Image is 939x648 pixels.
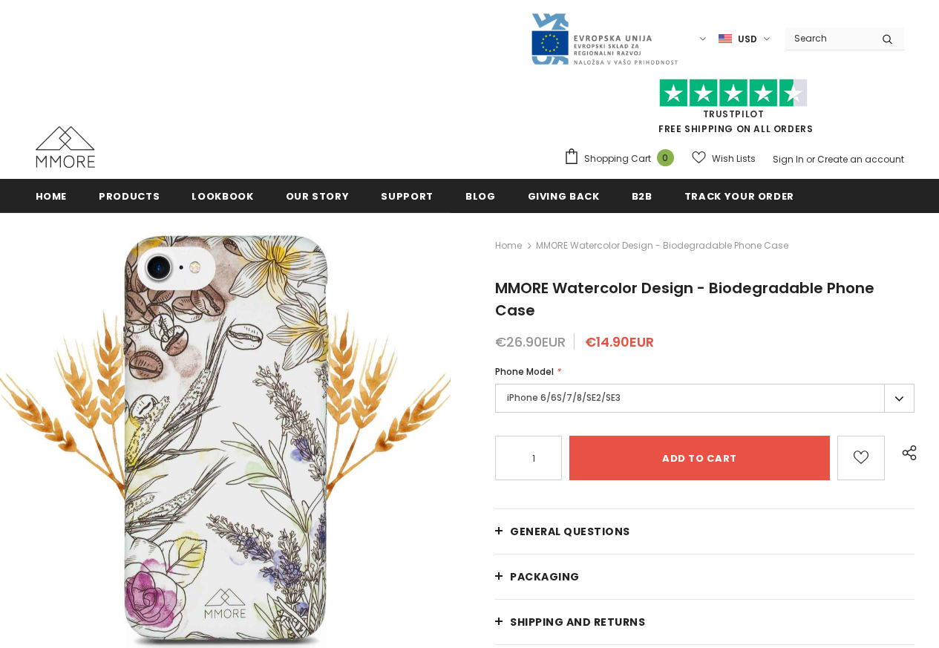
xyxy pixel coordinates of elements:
a: Shopping Cart 0 [563,148,681,170]
span: Blog [465,189,496,203]
span: or [806,153,815,166]
a: Sign In [773,153,804,166]
img: MMORE Cases [36,126,95,168]
span: Products [99,189,160,203]
a: Home [495,237,522,255]
a: Create an account [817,153,904,166]
span: Wish Lists [712,151,756,166]
label: iPhone 6/6S/7/8/SE2/SE3 [495,384,915,413]
span: Shopping Cart [584,151,651,166]
span: MMORE Watercolor Design - Biodegradable Phone Case [495,278,874,321]
input: Search Site [785,27,871,49]
span: €14.90EUR [585,333,654,351]
span: Our Story [286,189,350,203]
a: Shipping and returns [495,600,915,644]
a: Javni Razpis [530,32,678,45]
span: B2B [632,189,652,203]
input: Add to cart [569,436,830,480]
span: FREE SHIPPING ON ALL ORDERS [563,85,904,135]
a: Products [99,179,160,212]
a: Blog [465,179,496,212]
span: €26.90EUR [495,333,566,351]
span: Shipping and returns [510,615,645,629]
span: Giving back [528,189,600,203]
a: Lookbook [192,179,253,212]
span: PACKAGING [510,569,580,584]
a: Giving back [528,179,600,212]
a: Home [36,179,68,212]
a: Trustpilot [703,108,765,120]
a: PACKAGING [495,554,915,599]
span: Phone Model [495,365,554,378]
span: Home [36,189,68,203]
img: Javni Razpis [530,12,678,66]
a: Wish Lists [692,145,756,171]
a: B2B [632,179,652,212]
a: Our Story [286,179,350,212]
span: MMORE Watercolor Design - Biodegradable Phone Case [536,237,788,255]
img: Trust Pilot Stars [659,79,808,108]
span: 0 [657,149,674,166]
span: General Questions [510,524,630,539]
span: Lookbook [192,189,253,203]
img: USD [719,33,732,45]
a: support [381,179,433,212]
span: Track your order [684,189,794,203]
a: Track your order [684,179,794,212]
a: General Questions [495,509,915,554]
span: USD [738,32,757,47]
span: support [381,189,433,203]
